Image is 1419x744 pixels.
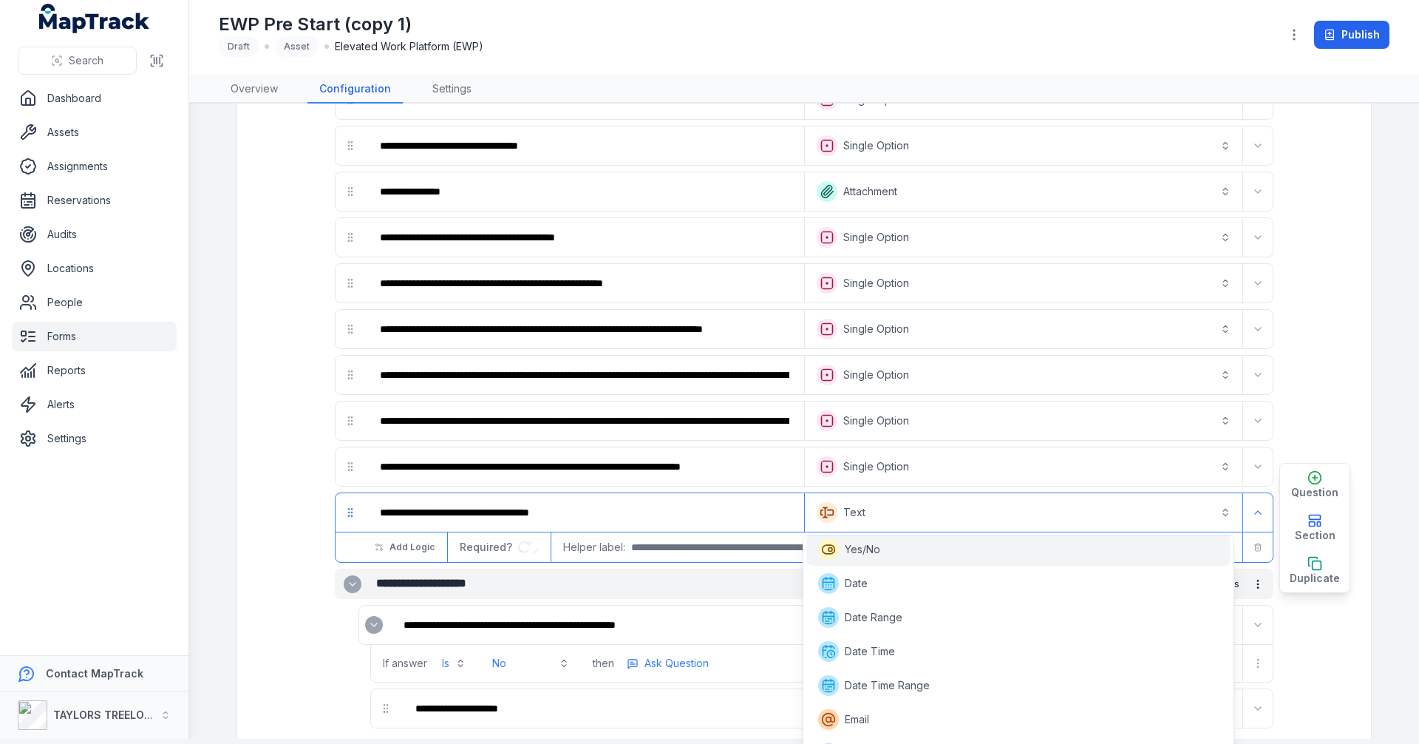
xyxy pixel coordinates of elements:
[845,576,868,591] span: Date
[845,678,930,693] span: Date Time Range
[845,644,895,659] span: Date Time
[808,496,1239,529] button: Text
[845,542,880,557] span: Yes/No
[845,712,869,727] span: Email
[845,610,902,625] span: Date Range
